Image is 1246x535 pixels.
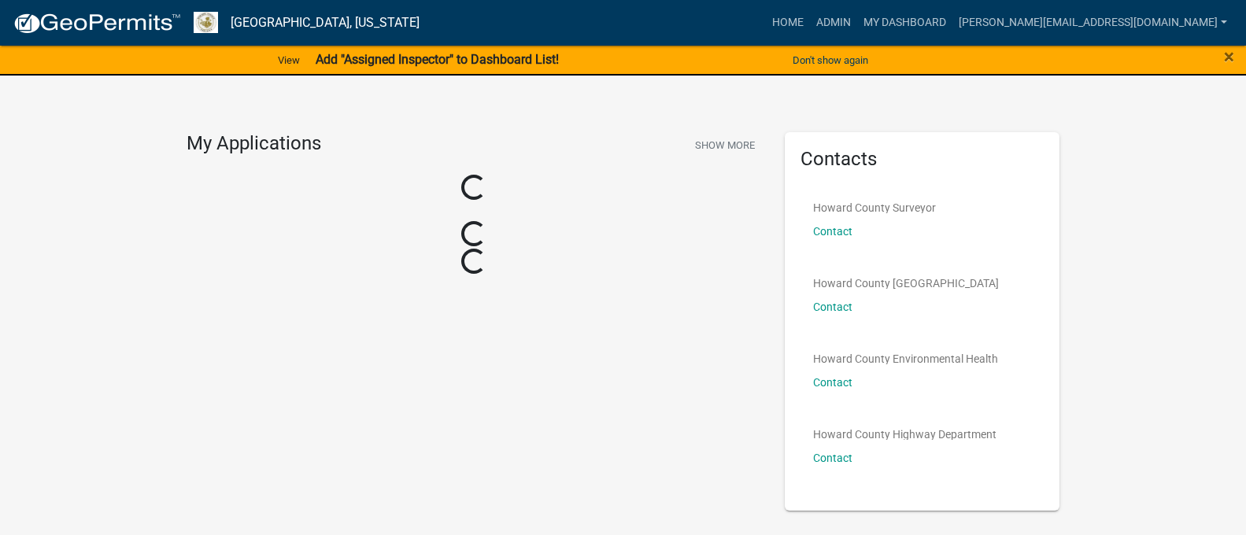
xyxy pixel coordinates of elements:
[272,47,306,73] a: View
[813,202,936,213] p: Howard County Surveyor
[786,47,874,73] button: Don't show again
[1224,47,1234,66] button: Close
[800,148,1044,171] h5: Contacts
[813,353,998,364] p: Howard County Environmental Health
[231,9,420,36] a: [GEOGRAPHIC_DATA], [US_STATE]
[813,278,999,289] p: Howard County [GEOGRAPHIC_DATA]
[813,225,852,238] a: Contact
[689,132,761,158] button: Show More
[857,8,952,38] a: My Dashboard
[766,8,810,38] a: Home
[813,301,852,313] a: Contact
[813,376,852,389] a: Contact
[813,429,996,440] p: Howard County Highway Department
[1224,46,1234,68] span: ×
[813,452,852,464] a: Contact
[194,12,218,33] img: Howard County, Indiana
[810,8,857,38] a: Admin
[316,52,559,67] strong: Add "Assigned Inspector" to Dashboard List!
[187,132,321,156] h4: My Applications
[952,8,1233,38] a: [PERSON_NAME][EMAIL_ADDRESS][DOMAIN_NAME]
